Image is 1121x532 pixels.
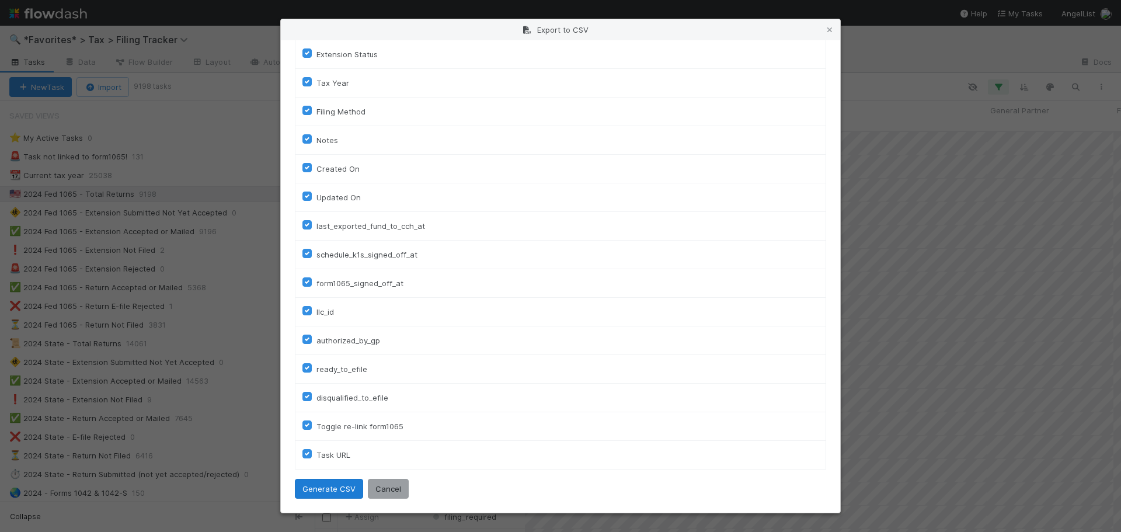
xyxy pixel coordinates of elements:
label: schedule_k1s_signed_off_at [316,248,417,262]
label: disqualified_to_efile [316,391,388,405]
label: form1065_signed_off_at [316,276,403,290]
label: Toggle re-link form1065 [316,419,403,433]
button: Generate CSV [295,479,363,499]
label: llc_id [316,305,334,319]
label: Created On [316,162,360,176]
label: Extension Status [316,47,378,61]
label: authorized_by_gp [316,333,380,347]
label: Notes [316,133,338,147]
label: Task URL [316,448,350,462]
label: last_exported_fund_to_cch_at [316,219,425,233]
label: Filing Method [316,105,365,119]
label: ready_to_efile [316,362,367,376]
label: Updated On [316,190,361,204]
button: Cancel [368,479,409,499]
label: Tax Year [316,76,349,90]
div: Export to CSV [281,19,840,40]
